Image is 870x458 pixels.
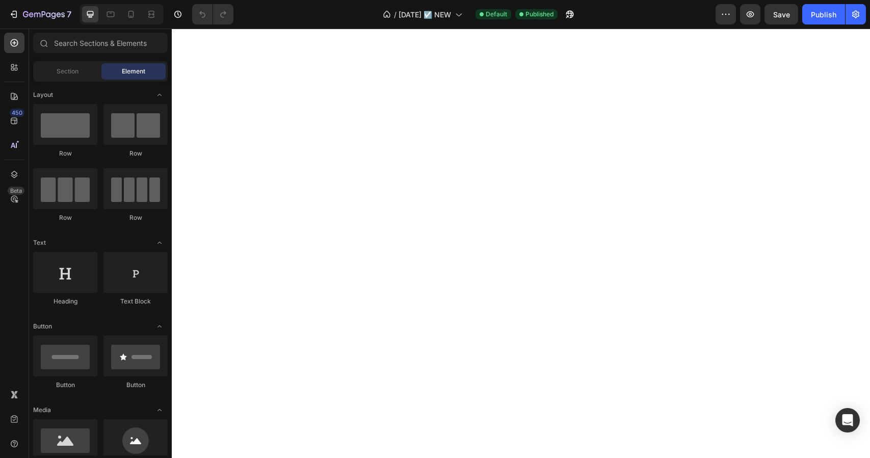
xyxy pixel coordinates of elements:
[394,9,397,20] span: /
[802,4,845,24] button: Publish
[172,29,870,458] iframe: Design area
[103,149,168,158] div: Row
[151,87,168,103] span: Toggle open
[811,9,836,20] div: Publish
[151,235,168,251] span: Toggle open
[33,149,97,158] div: Row
[103,213,168,222] div: Row
[67,8,71,20] p: 7
[151,402,168,418] span: Toggle open
[33,405,51,415] span: Media
[122,67,145,76] span: Element
[33,90,53,99] span: Layout
[33,33,168,53] input: Search Sections & Elements
[33,380,97,390] div: Button
[486,10,507,19] span: Default
[10,109,24,117] div: 450
[525,10,553,19] span: Published
[103,380,168,390] div: Button
[192,4,233,24] div: Undo/Redo
[33,322,52,331] span: Button
[773,10,790,19] span: Save
[33,297,97,306] div: Heading
[57,67,78,76] span: Section
[4,4,76,24] button: 7
[835,408,860,432] div: Open Intercom Messenger
[151,318,168,335] span: Toggle open
[8,187,24,195] div: Beta
[103,297,168,306] div: Text Block
[33,238,46,247] span: Text
[399,9,451,20] span: [DATE] ☑️ NEW
[764,4,798,24] button: Save
[33,213,97,222] div: Row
